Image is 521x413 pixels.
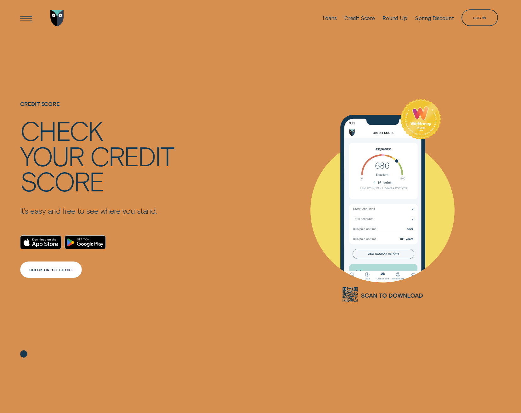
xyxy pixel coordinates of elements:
[20,206,173,216] p: It’s easy and free to see where you stand.
[382,15,407,21] div: Round Up
[20,235,61,249] a: Download on the App Store
[344,15,375,21] div: Credit Score
[90,143,173,168] div: credit
[50,10,64,26] img: Wisr
[20,101,173,118] h1: Credit Score
[20,118,103,143] div: Check
[415,15,454,21] div: Spring Discount
[20,168,104,194] div: score
[18,10,34,26] button: Open Menu
[20,118,173,194] h4: Check your credit score
[323,15,337,21] div: Loans
[462,9,498,26] button: Log in
[20,262,82,278] a: CHECK CREDIT SCORE
[65,235,106,249] a: Android App on Google Play
[29,268,73,271] div: CHECK CREDIT SCORE
[20,143,84,168] div: your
